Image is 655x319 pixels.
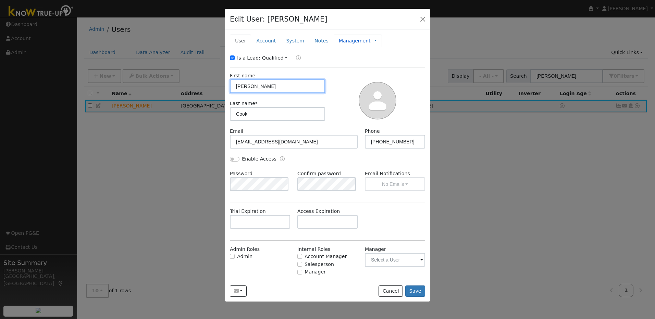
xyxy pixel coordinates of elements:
label: Phone [365,128,380,135]
a: Qualified [262,55,288,61]
input: Account Manager [297,254,302,259]
a: Management [339,37,371,44]
label: Trial Expiration [230,208,266,215]
label: Email [230,128,243,135]
a: Lead [291,54,301,62]
input: Manager [297,270,302,275]
label: Salesperson [305,261,334,268]
label: First name [230,72,255,79]
label: Email Notifications [365,170,425,177]
label: Account Manager [305,253,347,260]
a: User [230,35,251,47]
h4: Edit User: [PERSON_NAME] [230,14,327,25]
label: Enable Access [242,155,276,163]
input: Salesperson [297,262,302,267]
a: Enable Access [280,155,285,163]
a: Account [251,35,281,47]
label: Password [230,170,252,177]
input: Select a User [365,253,425,267]
label: Admin Roles [230,246,260,253]
a: System [281,35,309,47]
button: lr2850cook@comcast.net [230,285,247,297]
input: Admin [230,254,235,259]
label: Manager [365,246,386,253]
label: Is a Lead: [237,54,260,62]
span: Required [255,101,258,106]
button: Save [405,285,425,297]
label: Access Expiration [297,208,340,215]
label: Manager [305,268,326,276]
a: Notes [309,35,334,47]
input: Is a Lead: [230,55,235,60]
button: Cancel [379,285,403,297]
label: Internal Roles [297,246,330,253]
label: Admin [237,253,252,260]
label: Last name [230,100,258,107]
label: Confirm password [297,170,341,177]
